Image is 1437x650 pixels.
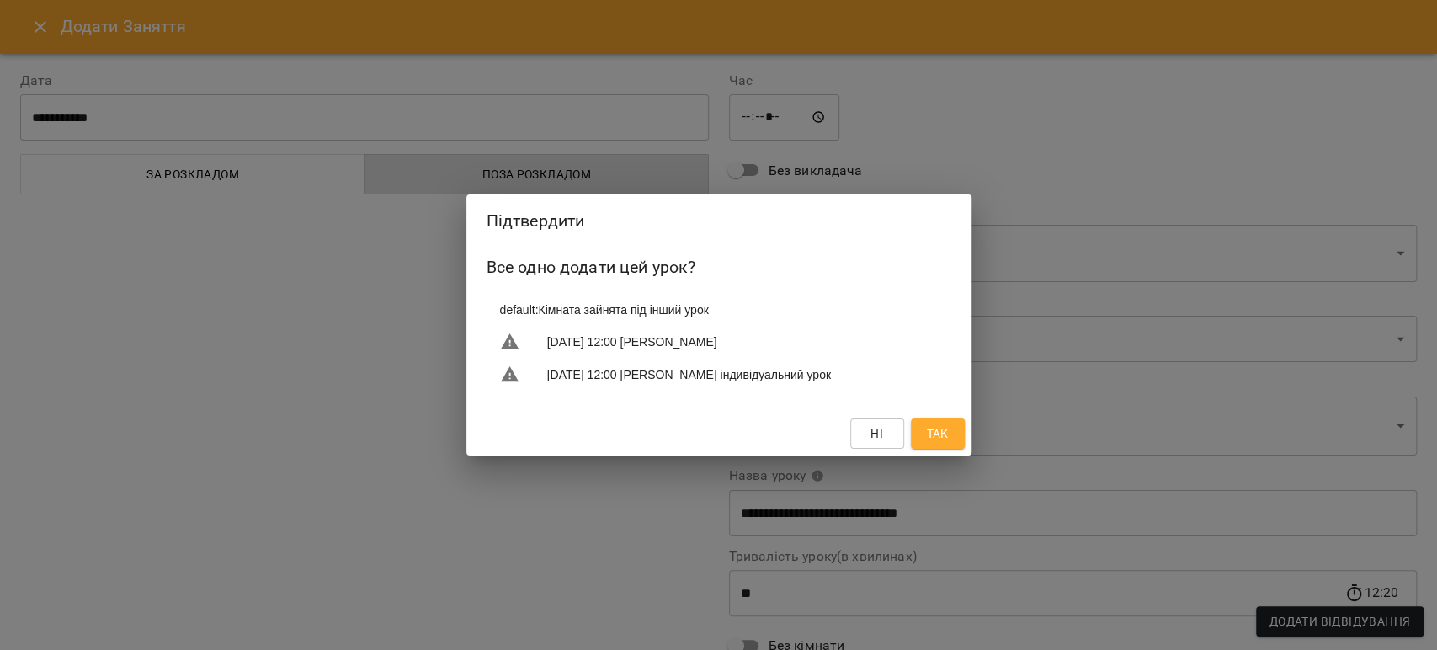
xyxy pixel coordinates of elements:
li: [DATE] 12:00 [PERSON_NAME] [487,325,951,359]
button: Так [911,418,965,449]
li: default : Кімната зайнята під інший урок [487,295,951,325]
h2: Підтвердити [487,208,951,234]
span: Ні [870,424,883,444]
li: [DATE] 12:00 [PERSON_NAME] індивідуальний урок [487,358,951,392]
h6: Все одно додати цей урок? [487,254,951,280]
button: Ні [850,418,904,449]
span: Так [926,424,948,444]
